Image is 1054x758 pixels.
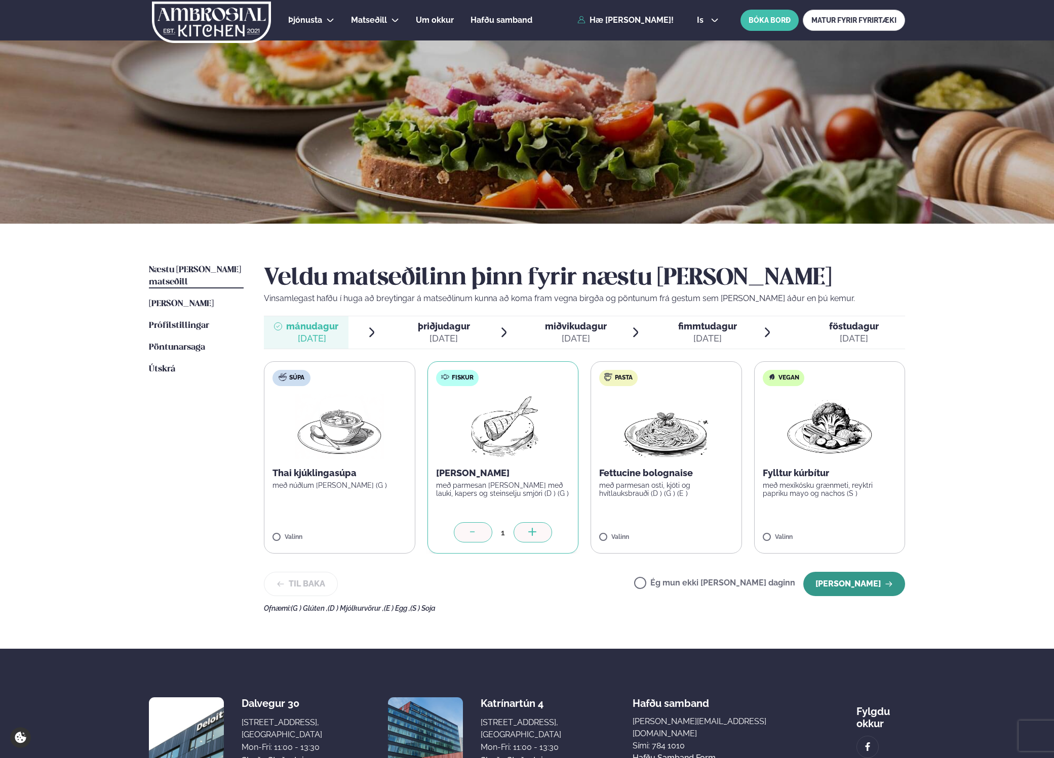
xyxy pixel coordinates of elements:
p: Fettucine bolognaise [599,467,733,479]
a: Pöntunarsaga [149,342,205,354]
img: pasta.svg [604,373,612,381]
span: Útskrá [149,365,175,373]
p: með núðlum [PERSON_NAME] (G ) [272,481,407,489]
img: image alt [862,741,873,753]
a: Cookie settings [10,727,31,748]
a: Prófílstillingar [149,320,209,332]
img: Soup.png [295,394,384,459]
span: is [697,16,707,24]
img: logo [151,2,272,43]
span: föstudagur [829,321,879,331]
span: Prófílstillingar [149,321,209,330]
div: [DATE] [678,332,737,345]
p: Thai kjúklingasúpa [272,467,407,479]
a: Um okkur [416,14,454,26]
span: fimmtudagur [678,321,737,331]
span: Um okkur [416,15,454,25]
span: þriðjudagur [418,321,470,331]
p: Vinsamlegast hafðu í huga að breytingar á matseðlinum kunna að koma fram vegna birgða og pöntunum... [264,292,905,305]
p: Sími: 784 1010 [633,740,785,752]
button: BÓKA BORÐ [740,10,799,31]
div: [STREET_ADDRESS], [GEOGRAPHIC_DATA] [242,717,322,741]
div: Mon-Fri: 11:00 - 13:30 [481,741,561,753]
div: Dalvegur 30 [242,697,322,709]
a: Hæ [PERSON_NAME]! [577,16,674,25]
div: [DATE] [829,332,879,345]
span: Hafðu samband [471,15,532,25]
span: mánudagur [286,321,338,331]
img: Fish.png [458,394,548,459]
div: [DATE] [545,332,607,345]
p: með parmesan osti, kjöti og hvítlauksbrauði (D ) (G ) (E ) [599,481,733,497]
span: (D ) Mjólkurvörur , [328,604,384,612]
span: Fiskur [452,374,474,382]
a: [PERSON_NAME] [149,298,214,310]
div: Mon-Fri: 11:00 - 13:30 [242,741,322,753]
img: Vegan.png [785,394,874,459]
h2: Veldu matseðilinn þinn fyrir næstu [PERSON_NAME] [264,264,905,292]
div: Ofnæmi: [264,604,905,612]
a: MATUR FYRIR FYRIRTÆKI [803,10,905,31]
a: Næstu [PERSON_NAME] matseðill [149,264,244,288]
span: Næstu [PERSON_NAME] matseðill [149,266,241,286]
div: 1 [492,527,514,538]
div: Katrínartún 4 [481,697,561,709]
span: (E ) Egg , [384,604,410,612]
button: [PERSON_NAME] [803,572,905,596]
a: Þjónusta [288,14,322,26]
div: [STREET_ADDRESS], [GEOGRAPHIC_DATA] [481,717,561,741]
img: Vegan.svg [768,373,776,381]
img: fish.svg [441,373,449,381]
div: [DATE] [286,332,338,345]
span: (S ) Soja [410,604,436,612]
button: Til baka [264,572,338,596]
a: image alt [857,736,878,757]
img: Spagetti.png [621,394,711,459]
a: Matseðill [351,14,387,26]
p: með mexíkósku grænmeti, reyktri papriku mayo og nachos (S ) [763,481,897,497]
a: Útskrá [149,363,175,375]
a: Hafðu samband [471,14,532,26]
a: [PERSON_NAME][EMAIL_ADDRESS][DOMAIN_NAME] [633,715,785,740]
span: Hafðu samband [633,689,709,709]
span: Þjónusta [288,15,322,25]
span: Súpa [289,374,304,382]
span: Pasta [615,374,633,382]
p: Fylltur kúrbítur [763,467,897,479]
button: is [689,16,727,24]
div: Fylgdu okkur [856,697,905,730]
span: miðvikudagur [545,321,607,331]
span: (G ) Glúten , [291,604,328,612]
span: Matseðill [351,15,387,25]
p: með parmesan [PERSON_NAME] með lauki, kapers og steinselju smjöri (D ) (G ) [436,481,570,497]
div: [DATE] [418,332,470,345]
p: [PERSON_NAME] [436,467,570,479]
span: [PERSON_NAME] [149,300,214,308]
img: soup.svg [279,373,287,381]
span: Vegan [778,374,799,382]
span: Pöntunarsaga [149,343,205,352]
